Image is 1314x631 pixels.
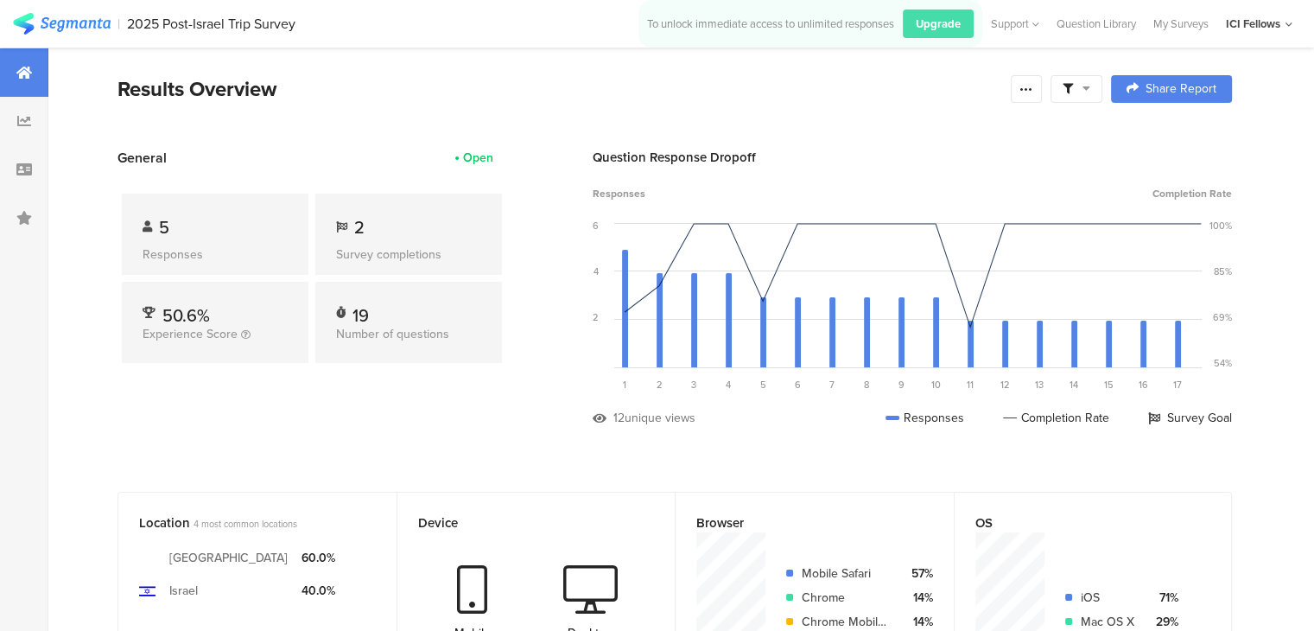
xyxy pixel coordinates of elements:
[159,214,169,240] span: 5
[593,219,599,233] div: 6
[829,378,835,392] span: 7
[593,186,645,201] span: Responses
[127,16,295,32] div: 2025 Post-Israel Trip Survey
[1214,265,1232,278] div: 85%
[647,16,894,32] div: To unlock immediate access to unlimited responses
[1000,378,1010,392] span: 12
[657,378,663,392] span: 2
[169,582,198,600] div: Israel
[13,13,111,35] img: segmanta logo
[1081,589,1134,607] div: iOS
[1104,378,1114,392] span: 15
[802,564,889,583] div: Mobile Safari
[463,149,493,167] div: Open
[1048,16,1145,32] a: Question Library
[1070,378,1078,392] span: 14
[593,148,1232,167] div: Question Response Dropoff
[967,378,974,392] span: 11
[117,73,1002,105] div: Results Overview
[1148,409,1232,427] div: Survey Goal
[1226,16,1280,32] div: ICI Fellows
[903,589,933,607] div: 14%
[975,513,1183,532] div: OS
[352,303,369,320] div: 19
[802,613,889,631] div: Chrome Mobile iOS
[1209,219,1232,233] div: 100%
[302,549,335,567] div: 60.0%
[864,378,869,392] span: 8
[1214,356,1232,370] div: 54%
[898,378,905,392] span: 9
[623,378,626,392] span: 1
[354,214,365,240] span: 2
[302,582,335,600] div: 40.0%
[613,409,625,427] div: 12
[418,513,626,532] div: Device
[903,564,933,583] div: 57%
[139,513,347,532] div: Location
[903,10,974,38] div: Upgrade
[1081,613,1134,631] div: Mac OS X
[194,517,297,531] span: 4 most common locations
[894,10,974,38] a: Upgrade
[336,325,449,343] span: Number of questions
[795,378,801,392] span: 6
[1139,378,1148,392] span: 16
[1173,378,1182,392] span: 17
[1146,83,1216,95] span: Share Report
[143,245,288,264] div: Responses
[1213,310,1232,324] div: 69%
[1035,378,1044,392] span: 13
[931,378,941,392] span: 10
[117,148,167,168] span: General
[1148,613,1178,631] div: 29%
[696,513,905,532] div: Browser
[143,325,238,343] span: Experience Score
[169,549,288,567] div: [GEOGRAPHIC_DATA]
[1148,589,1178,607] div: 71%
[903,613,933,631] div: 14%
[625,409,695,427] div: unique views
[336,245,481,264] div: Survey completions
[886,409,964,427] div: Responses
[594,265,599,278] div: 4
[1152,186,1232,201] span: Completion Rate
[802,589,889,607] div: Chrome
[162,303,210,328] span: 50.6%
[991,10,1039,37] div: Support
[726,378,731,392] span: 4
[1003,409,1109,427] div: Completion Rate
[1145,16,1217,32] a: My Surveys
[691,378,696,392] span: 3
[117,14,120,34] div: |
[760,378,766,392] span: 5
